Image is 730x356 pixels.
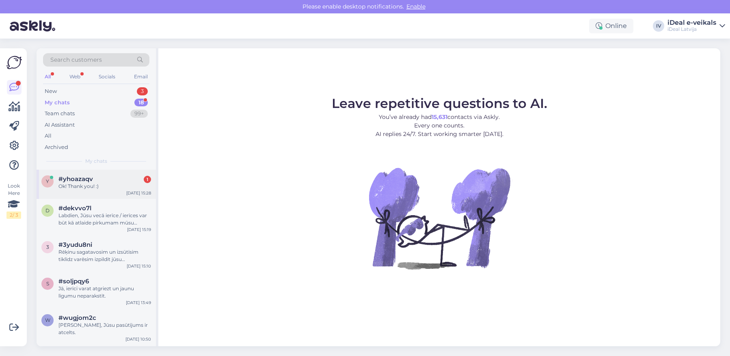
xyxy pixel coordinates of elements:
[43,71,52,82] div: All
[404,3,428,10] span: Enable
[45,121,75,129] div: AI Assistant
[46,280,49,287] span: s
[46,178,49,184] span: y
[50,56,102,64] span: Search customers
[58,321,151,336] div: [PERSON_NAME], Jūsu pasūtījums ir atcelts.
[58,285,151,300] div: Jā, ierīci varat atgriezt un jaunu līgumu neparakstīt.
[667,19,725,32] a: iDeal e-veikalsiDeal Latvija
[85,158,107,165] span: My chats
[667,19,716,26] div: iDeal e-veikals
[45,317,50,323] span: w
[45,143,68,151] div: Archived
[68,71,82,82] div: Web
[127,263,151,269] div: [DATE] 15:10
[125,336,151,342] div: [DATE] 10:50
[45,87,57,95] div: New
[332,113,547,138] p: You’ve already had contacts via Askly. Every one counts. AI replies 24/7. Start working smarter [...
[126,190,151,196] div: [DATE] 15:28
[58,205,91,212] span: #dekvvo7l
[653,20,664,32] div: IV
[97,71,117,82] div: Socials
[432,113,447,121] b: 15,631
[58,183,151,190] div: Ok! Thank you! :)
[6,211,21,219] div: 2 / 3
[45,207,50,214] span: d
[332,95,547,111] span: Leave repetitive questions to AI.
[45,110,75,118] div: Team chats
[589,19,633,33] div: Online
[134,99,148,107] div: 18
[58,248,151,263] div: Rēķinu sagatavosim un izsūtīsim tiklīdz varēsim izpildīt jūsu pasūtījumu.
[130,110,148,118] div: 99+
[132,71,149,82] div: Email
[46,244,49,250] span: 3
[366,145,512,291] img: No Chat active
[58,175,93,183] span: #yhoazaqv
[58,314,96,321] span: #wugjom2c
[137,87,148,95] div: 3
[58,212,151,227] div: Labdien, Jūsu vecā ierīce / ierīces var būt kā atlaide pirkumam mūsu veikalos.
[6,182,21,219] div: Look Here
[58,278,89,285] span: #soljpqy6
[6,55,22,70] img: Askly Logo
[45,132,52,140] div: All
[144,176,151,183] div: 1
[127,227,151,233] div: [DATE] 15:19
[667,26,716,32] div: iDeal Latvija
[126,300,151,306] div: [DATE] 13:49
[58,241,92,248] span: #3yudu8ni
[45,99,70,107] div: My chats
